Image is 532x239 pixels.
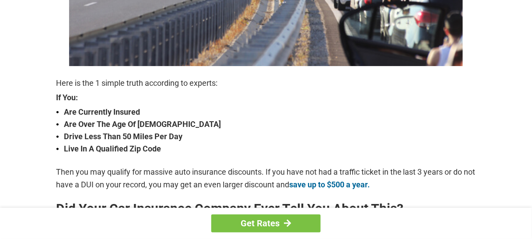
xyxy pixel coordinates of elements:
strong: If You: [56,94,476,102]
strong: Are Over The Age Of [DEMOGRAPHIC_DATA] [64,118,476,130]
a: save up to $500 a year. [289,180,370,189]
h2: Did Your Car Insurance Company Ever Tell You About This? [56,202,476,216]
a: Get Rates [211,214,321,232]
p: Here is the 1 simple truth according to experts: [56,77,476,89]
strong: Live In A Qualified Zip Code [64,143,476,155]
strong: Drive Less Than 50 Miles Per Day [64,130,476,143]
p: Then you may qualify for massive auto insurance discounts. If you have not had a traffic ticket i... [56,166,476,190]
strong: Are Currently Insured [64,106,476,118]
